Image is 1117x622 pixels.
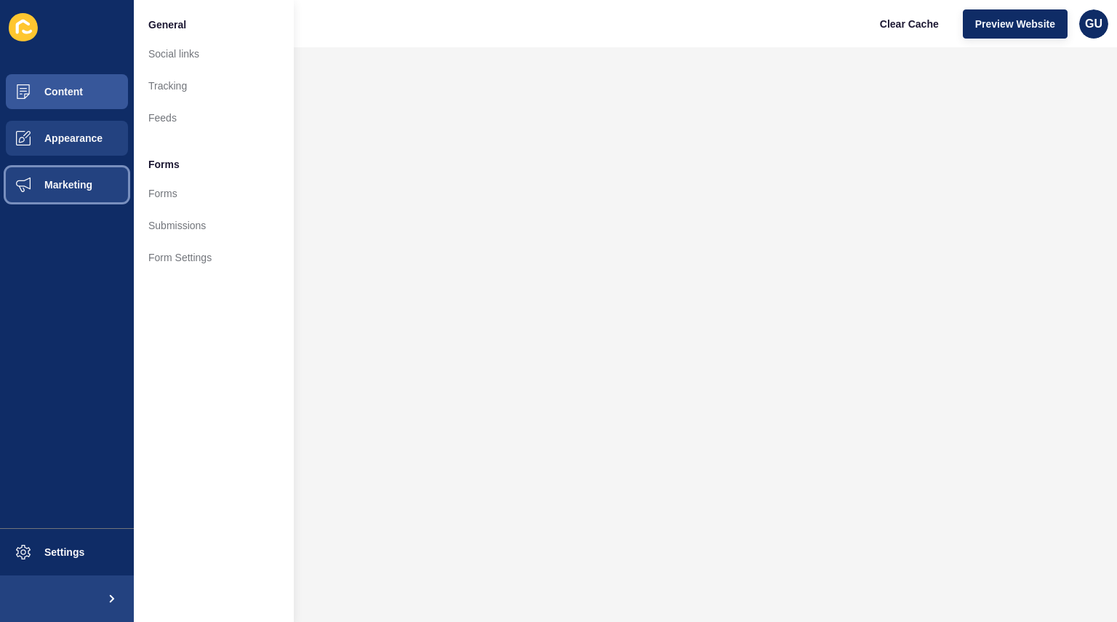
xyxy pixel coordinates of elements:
a: Feeds [134,102,294,134]
span: General [148,17,186,32]
span: Preview Website [975,17,1055,31]
a: Tracking [134,70,294,102]
a: Social links [134,38,294,70]
button: Clear Cache [868,9,951,39]
iframe: To enrich screen reader interactions, please activate Accessibility in Grammarly extension settings [47,47,1117,622]
span: GU [1085,17,1102,31]
a: Forms [134,178,294,210]
a: Form Settings [134,242,294,274]
span: Forms [148,157,180,172]
a: Submissions [134,210,294,242]
button: Preview Website [963,9,1068,39]
span: Clear Cache [880,17,939,31]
